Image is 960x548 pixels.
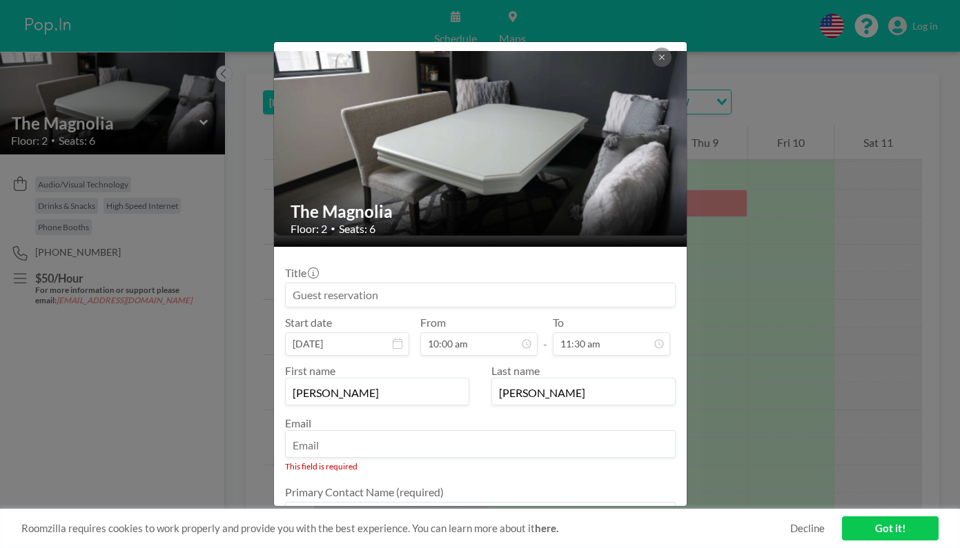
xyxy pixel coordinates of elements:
a: Got it! [842,516,939,540]
label: Last name [491,364,540,377]
input: Last name [492,381,675,405]
span: Seats: 6 [339,222,375,236]
a: here. [535,522,558,534]
input: Guest reservation [286,283,675,307]
label: From [420,316,446,329]
label: Primary Contact Name (required) [285,485,444,499]
label: Title [285,266,317,280]
input: Email [286,434,675,457]
label: Email [285,416,311,429]
label: Start date [285,316,332,329]
span: Floor: 2 [291,222,327,236]
h2: The Magnolia [291,201,672,222]
span: Roomzilla requires cookies to work properly and provide you with the best experience. You can lea... [21,522,790,535]
span: - [543,321,547,351]
label: To [553,316,564,329]
a: Decline [790,522,825,535]
img: 537.png [274,51,688,237]
div: This field is required [285,461,676,471]
label: First name [285,364,335,377]
input: First name [286,381,469,405]
span: • [331,223,335,234]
